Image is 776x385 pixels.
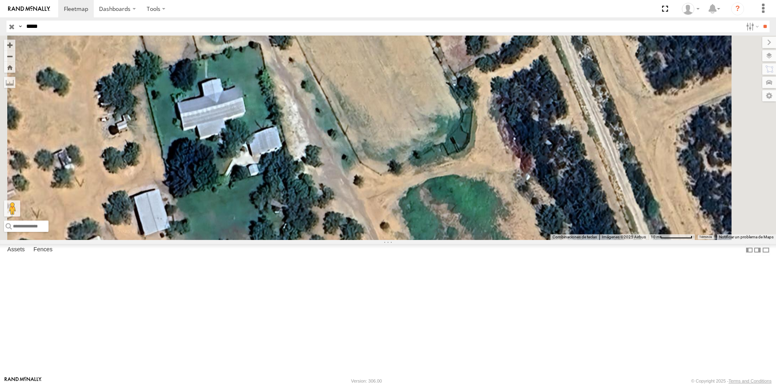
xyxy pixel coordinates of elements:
[691,379,772,383] div: © Copyright 2025 -
[4,62,15,73] button: Zoom Home
[4,377,42,385] a: Visit our Website
[699,235,712,238] a: Términos (se abre en una nueva pestaña)
[30,244,57,256] label: Fences
[4,50,15,62] button: Zoom out
[4,77,15,88] label: Measure
[651,235,660,239] span: 10 m
[743,21,760,32] label: Search Filter Options
[731,2,744,15] i: ?
[762,90,776,101] label: Map Settings
[3,244,29,256] label: Assets
[4,200,20,217] button: Arrastra al hombrecito al mapa para abrir Street View
[745,244,753,256] label: Dock Summary Table to the Left
[753,244,761,256] label: Dock Summary Table to the Right
[8,6,50,12] img: rand-logo.svg
[4,40,15,50] button: Zoom in
[552,234,597,240] button: Combinaciones de teclas
[679,3,702,15] div: Miguel Cantu
[729,379,772,383] a: Terms and Conditions
[17,21,23,32] label: Search Query
[351,379,382,383] div: Version: 306.00
[648,234,695,240] button: Escala del mapa: 10 m por 76 píxeles
[762,244,770,256] label: Hide Summary Table
[602,235,646,239] span: Imágenes ©2025 Airbus
[719,235,774,239] a: Notificar un problema de Maps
